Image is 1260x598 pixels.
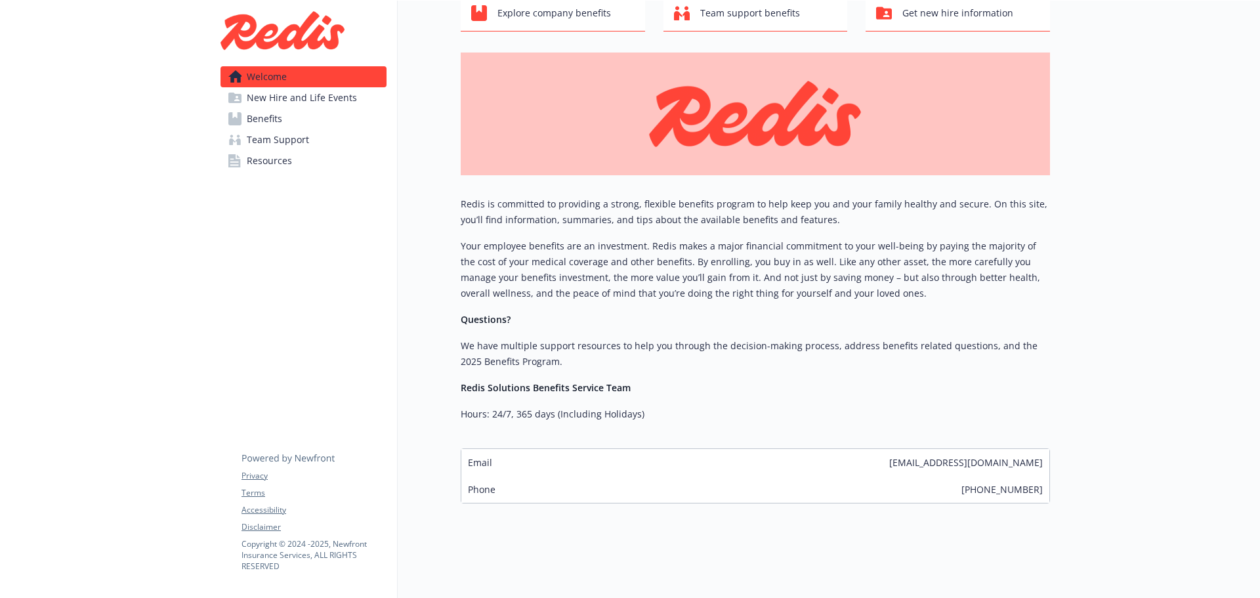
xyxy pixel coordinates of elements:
p: We have multiple support resources to help you through the decision-making process, address benef... [461,338,1050,370]
p: Redis is committed to providing a strong, flexible benefits program to help keep you and your fam... [461,196,1050,228]
span: Get new hire information [902,1,1013,26]
a: Welcome [220,66,387,87]
span: Email [468,456,492,469]
p: Hours: 24/7, 365 days (Including Holidays) [461,406,1050,422]
a: Team Support [220,129,387,150]
span: [EMAIL_ADDRESS][DOMAIN_NAME] [889,456,1043,469]
a: Terms [241,487,386,499]
strong: Redis Solutions Benefits Service Team [461,381,631,394]
img: overview page banner [461,53,1050,175]
span: Team support benefits [700,1,800,26]
a: Benefits [220,108,387,129]
span: Benefits [247,108,282,129]
span: Welcome [247,66,287,87]
a: Resources [220,150,387,171]
span: Explore company benefits [497,1,611,26]
strong: Questions? [461,313,511,326]
a: Disclaimer [241,521,386,533]
a: Privacy [241,470,386,482]
span: [PHONE_NUMBER] [961,482,1043,496]
p: Your employee benefits are an investment. Redis makes a major financial commitment to your well-b... [461,238,1050,301]
a: New Hire and Life Events [220,87,387,108]
span: Team Support [247,129,309,150]
p: Copyright © 2024 - 2025 , Newfront Insurance Services, ALL RIGHTS RESERVED [241,538,386,572]
a: Accessibility [241,504,386,516]
span: Resources [247,150,292,171]
span: Phone [468,482,495,496]
span: New Hire and Life Events [247,87,357,108]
